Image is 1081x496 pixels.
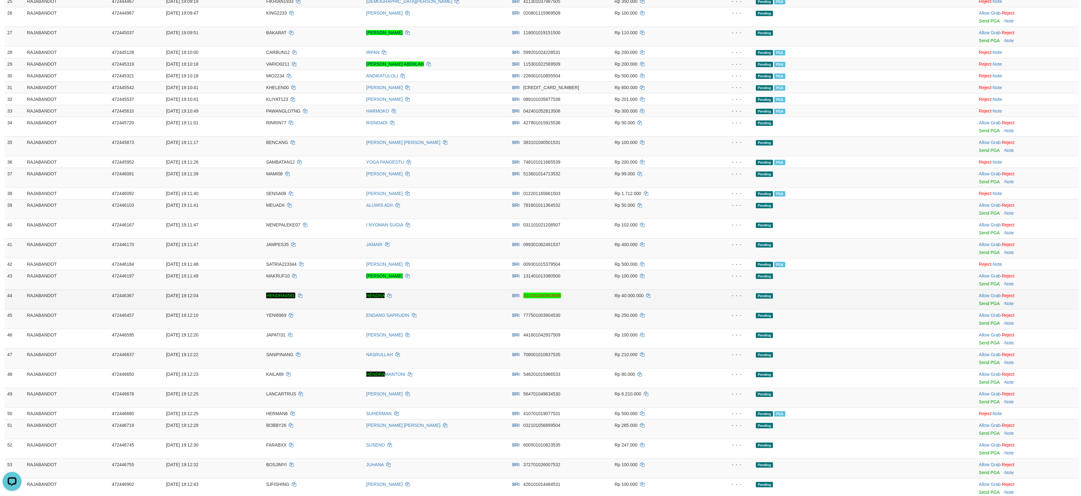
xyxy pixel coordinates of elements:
[24,7,109,27] td: RAJABANDOT
[774,85,785,91] span: Marked by adkaldo
[979,171,1002,176] span: ·
[979,108,992,114] a: Reject
[979,179,1000,184] a: Send PGA
[615,30,637,35] span: Rp 110.000
[523,73,560,78] span: Copy 226001010855504 to clipboard
[756,109,773,114] span: Pending
[979,462,1001,467] a: Allow Grab
[700,96,751,102] div: - - -
[700,171,751,177] div: - - -
[1002,442,1014,447] a: Reject
[1002,391,1014,396] a: Reject
[523,62,560,67] span: Copy 115301022569509 to clipboard
[979,148,1000,153] a: Send PGA
[166,10,198,16] span: [DATE] 19:09:47
[979,73,992,78] a: Reject
[366,411,392,416] a: SUHERMAN
[366,462,384,467] a: JUHANA
[615,10,637,16] span: Rp 100.000
[774,97,785,102] span: Marked by adkakmal
[366,313,409,318] a: ENDANG SAPRUDIN
[774,62,785,67] span: Marked by adkakmal
[979,490,1000,495] a: Send PGA
[979,273,1001,278] a: Allow Grab
[112,73,134,78] span: 472445321
[993,411,1002,416] a: Note
[979,50,992,55] a: Reject
[366,372,385,377] em: HENDRA
[5,105,24,117] td: 33
[523,191,560,196] span: Copy 012201165661503 to clipboard
[993,191,1002,196] a: Note
[774,109,785,114] span: Marked by adkakmal
[24,58,109,70] td: RAJABANDOT
[979,301,1000,306] a: Send PGA
[366,10,403,16] a: [PERSON_NAME]
[979,321,1000,326] a: Send PGA
[512,140,520,145] span: BRI
[166,97,198,102] span: [DATE] 19:10:41
[979,340,1000,345] a: Send PGA
[266,10,287,16] span: KING2233
[112,50,134,55] span: 472445128
[266,140,288,145] span: BENCANG
[993,73,1002,78] a: Note
[1002,423,1014,428] a: Reject
[24,46,109,58] td: RAJABANDOT
[615,97,637,102] span: Rp 201.000
[366,85,403,90] a: [PERSON_NAME]
[1002,313,1014,318] a: Reject
[112,108,134,114] span: 472445610
[523,97,560,102] span: Copy 089101035877538 to clipboard
[112,140,134,145] span: 472445873
[512,191,520,196] span: BRI
[266,73,285,78] span: MIO2234
[979,62,992,67] a: Reject
[979,128,1000,133] a: Send PGA
[512,85,520,90] span: BRI
[976,93,1078,105] td: ·
[366,160,404,165] a: YOGA PANGESTU
[1005,281,1014,286] a: Note
[266,30,286,35] span: BAKARAT
[979,391,1001,396] a: Allow Grab
[756,74,773,79] span: Pending
[756,140,773,146] span: Pending
[512,171,520,176] span: BRI
[993,108,1002,114] a: Note
[24,156,109,168] td: RAJABANDOT
[523,30,560,35] span: Copy 118001019151500 to clipboard
[756,62,773,67] span: Pending
[112,30,134,35] span: 472445037
[615,140,637,145] span: Rp 100.000
[523,85,579,90] span: Copy 599801041181536 to clipboard
[523,50,560,55] span: Copy 599201024228531 to clipboard
[166,160,198,165] span: [DATE] 19:11:26
[24,82,109,93] td: RAJABANDOT
[756,30,773,36] span: Pending
[756,121,773,126] span: Pending
[3,3,22,22] button: Open LiveChat chat widget
[166,171,198,176] span: [DATE] 19:11:39
[700,73,751,79] div: - - -
[1002,120,1014,125] a: Reject
[979,293,1001,298] a: Allow Grab
[979,30,1002,35] span: ·
[166,120,198,125] span: [DATE] 19:11:01
[1002,222,1014,227] a: Reject
[774,50,785,55] span: Marked by adkakmal
[166,108,198,114] span: [DATE] 19:10:49
[993,85,1002,90] a: Note
[366,293,385,298] a: HENDRA
[1005,340,1014,345] a: Note
[523,108,560,114] span: Copy 042401052813506 to clipboard
[112,171,134,176] span: 472446081
[979,250,1000,255] a: Send PGA
[1005,230,1014,235] a: Note
[366,242,382,247] a: JAMARI
[166,85,198,90] span: [DATE] 19:10:41
[266,160,295,165] span: SAMBATAN12
[756,11,773,16] span: Pending
[976,136,1078,156] td: ·
[1002,10,1014,16] a: Reject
